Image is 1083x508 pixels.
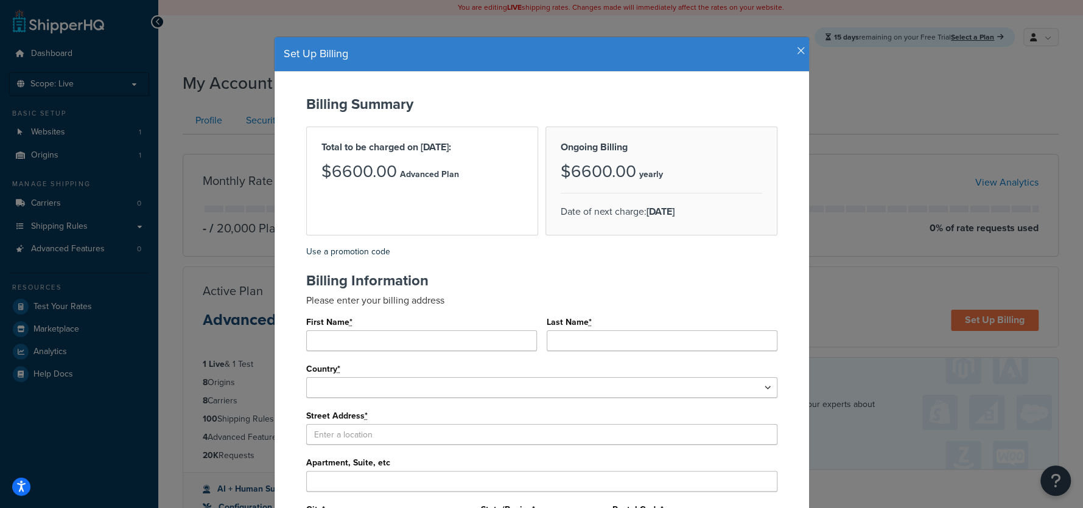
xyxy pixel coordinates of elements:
[306,318,353,327] label: First Name
[306,273,777,288] h2: Billing Information
[306,411,368,421] label: Street Address
[561,142,762,153] h2: Ongoing Billing
[284,46,800,62] h4: Set Up Billing
[561,162,636,181] h3: $6600.00
[365,409,368,422] abbr: required
[337,363,340,375] abbr: required
[547,318,592,327] label: Last Name
[639,166,663,183] p: yearly
[321,142,523,153] h2: Total to be charged on [DATE]:
[589,316,592,329] abbr: required
[647,204,675,218] strong: [DATE]
[306,293,777,307] p: Please enter your billing address
[561,203,762,220] p: Date of next charge:
[306,424,777,445] input: Enter a location
[400,166,459,183] p: Advanced Plan
[321,162,397,181] h3: $6600.00
[306,458,390,467] label: Apartment, Suite, etc
[306,364,341,374] label: Country
[306,245,390,258] a: Use a promotion code
[306,96,777,112] h2: Billing Summary
[349,316,352,329] abbr: required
